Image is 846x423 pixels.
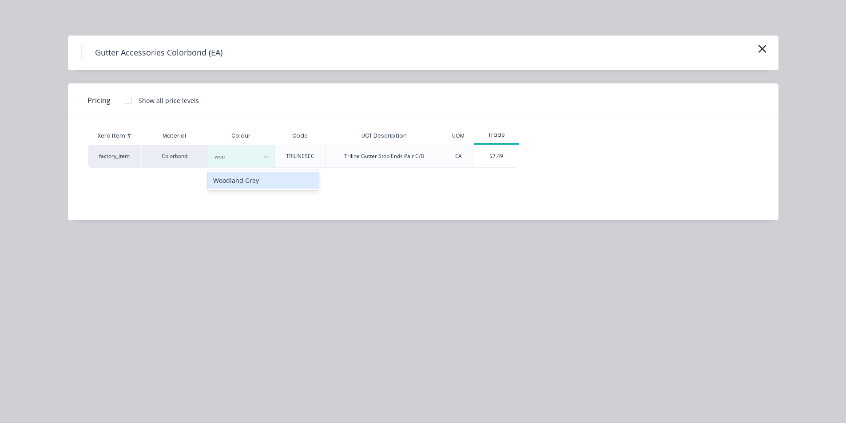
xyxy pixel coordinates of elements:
div: Material [141,127,208,145]
div: factory_item [88,145,141,168]
div: Trade [474,131,519,139]
div: Xero Item # [88,127,141,145]
div: Colorbond [141,145,208,168]
div: Code [285,125,315,147]
div: Woodland Grey [208,172,319,189]
div: EA [455,152,462,160]
div: Show all price levels [139,96,199,105]
h4: Gutter Accessories Colorbond (EA) [81,44,236,61]
div: Triline Gutter Stop Ends Pair C/B [344,152,424,160]
div: Colour [208,127,274,145]
div: $7.49 [474,145,519,167]
span: Pricing [87,95,111,106]
div: UOM [445,125,472,147]
div: UCT Description [354,125,414,147]
div: TRILINESEC [286,152,314,160]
